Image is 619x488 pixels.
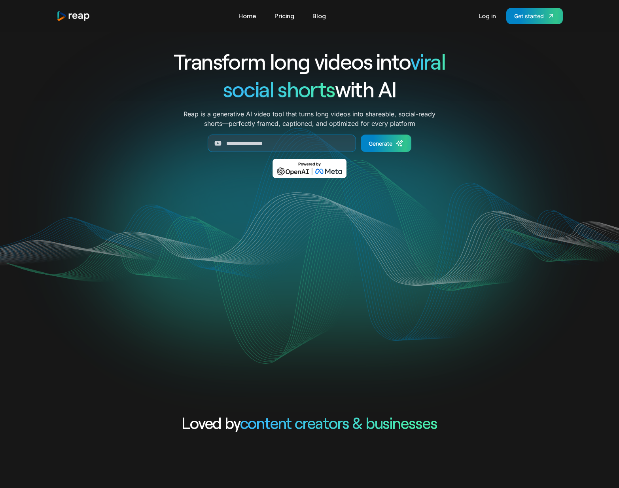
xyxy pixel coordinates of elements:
[235,9,260,22] a: Home
[361,135,411,152] a: Generate
[145,135,474,152] form: Generate Form
[271,9,298,22] a: Pricing
[369,139,392,148] div: Generate
[184,109,435,128] p: Reap is a generative AI video tool that turns long videos into shareable, social-ready shorts—per...
[514,12,544,20] div: Get started
[145,75,474,103] h1: with AI
[57,11,91,21] img: reap logo
[223,76,335,102] span: social shorts
[240,413,437,432] span: content creators & businesses
[57,11,91,21] a: home
[475,9,500,22] a: Log in
[273,159,346,178] img: Powered by OpenAI & Meta
[410,48,445,74] span: viral
[506,8,563,24] a: Get started
[150,190,469,349] video: Your browser does not support the video tag.
[145,47,474,75] h1: Transform long videos into
[309,9,330,22] a: Blog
